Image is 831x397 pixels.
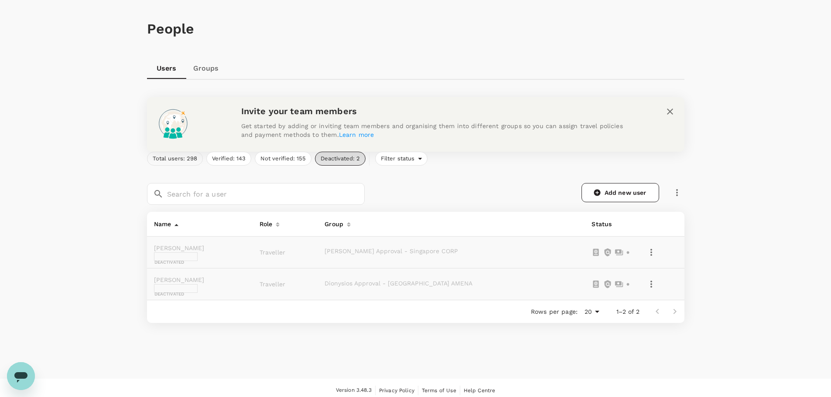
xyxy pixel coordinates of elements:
button: Deactivated: 2 [315,152,366,166]
a: Learn more [339,131,374,138]
button: Verified: 143 [206,152,251,166]
a: Help Centre [464,386,496,395]
button: close [663,104,677,119]
img: onboarding-banner [154,104,192,143]
iframe: Button to launch messaging window [7,362,35,390]
span: [PERSON_NAME] [154,276,205,283]
span: Help Centre [464,387,496,394]
input: Search for a user [167,183,365,205]
p: Get started by adding or inviting team members and organising them into different groups so you c... [241,122,634,139]
a: Users [147,58,186,79]
span: Version 3.48.3 [336,386,372,395]
div: 20 [581,305,602,318]
span: [PERSON_NAME] [154,244,205,251]
a: Privacy Policy [379,386,414,395]
p: Deactivated [154,259,197,265]
span: Filter status [376,155,418,163]
span: Privacy Policy [379,387,414,394]
button: Not verified: 155 [255,152,311,166]
p: Deactivated [154,291,197,297]
div: Filter status [375,152,428,166]
a: Groups [186,58,226,79]
a: Terms of Use [422,386,456,395]
div: Role [256,215,273,229]
span: Terms of Use [422,387,456,394]
a: Add new user [581,183,659,202]
div: Name [150,215,171,229]
th: Status [585,212,637,237]
div: Group [321,215,343,229]
h1: People [147,21,684,37]
span: Traveller [260,281,285,288]
h6: Invite your team members [241,104,634,118]
span: Traveller [260,249,285,256]
p: Rows per page: [531,307,578,316]
button: Total users: 298 [147,152,203,166]
p: 1–2 of 2 [616,307,639,316]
